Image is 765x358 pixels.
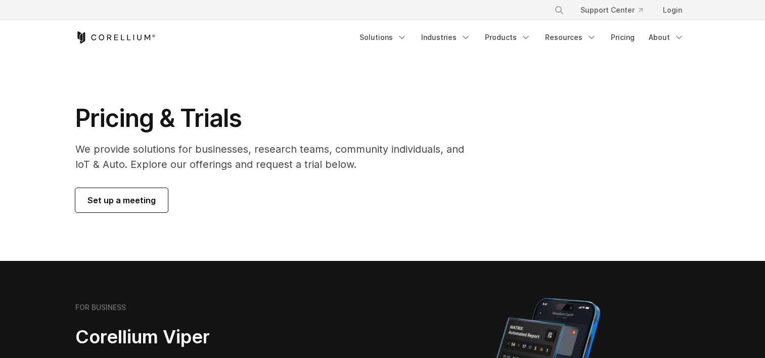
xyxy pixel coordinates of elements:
[75,188,168,212] a: Set up a meeting
[353,28,413,47] a: Solutions
[550,1,568,19] button: Search
[415,28,477,47] a: Industries
[75,103,478,133] h1: Pricing & Trials
[605,28,641,47] a: Pricing
[539,28,603,47] a: Resources
[75,142,478,172] p: We provide solutions for businesses, research teams, community individuals, and IoT & Auto. Explo...
[87,194,156,206] span: Set up a meeting
[572,1,651,19] a: Support Center
[542,1,690,19] div: Navigation Menu
[353,28,690,47] div: Navigation Menu
[75,303,126,312] h6: FOR BUSINESS
[643,28,690,47] a: About
[655,1,690,19] a: Login
[479,28,537,47] a: Products
[75,326,334,348] h2: Corellium Viper
[75,31,156,43] a: Corellium Home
